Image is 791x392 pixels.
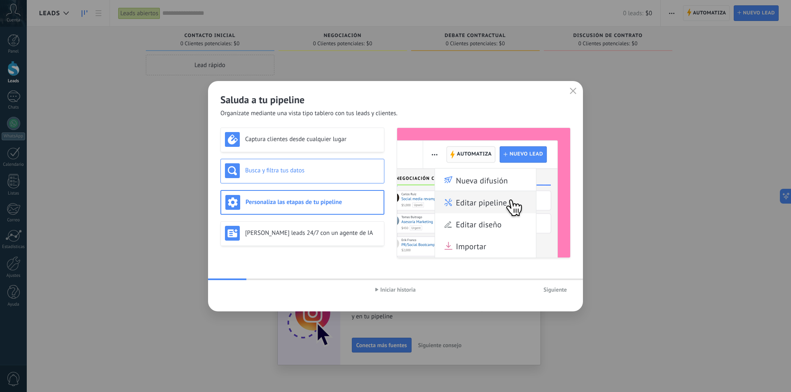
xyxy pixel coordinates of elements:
h3: Personaliza las etapas de tu pipeline [246,198,379,206]
h3: Busca y filtra tus datos [245,167,380,174]
h3: [PERSON_NAME] leads 24/7 con un agente de IA [245,229,380,237]
span: Siguiente [543,287,567,292]
span: Iniciar historia [380,287,416,292]
button: Iniciar historia [372,283,419,296]
h2: Saluda a tu pipeline [220,93,571,106]
button: Siguiente [540,283,571,296]
span: Organízate mediante una vista tipo tablero con tus leads y clientes. [220,109,398,118]
h3: Captura clientes desde cualquier lugar [245,135,380,143]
